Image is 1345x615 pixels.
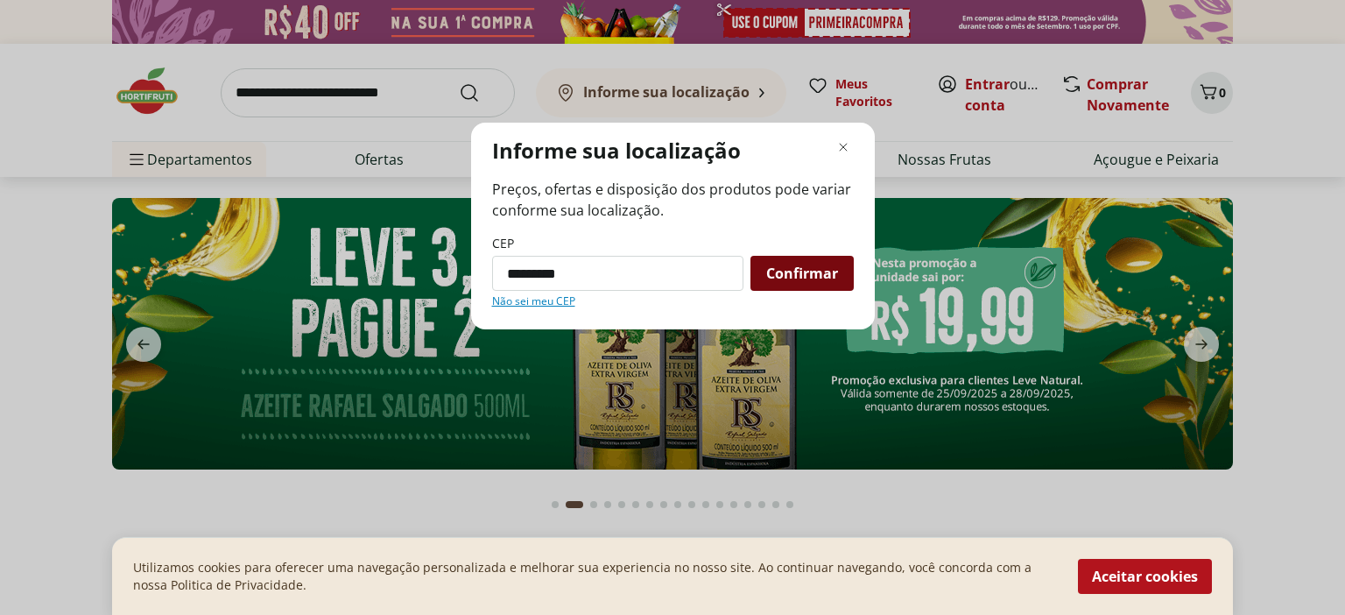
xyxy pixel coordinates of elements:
button: Aceitar cookies [1078,559,1212,594]
a: Não sei meu CEP [492,294,575,308]
button: Confirmar [750,256,854,291]
p: Utilizamos cookies para oferecer uma navegação personalizada e melhorar sua experiencia no nosso ... [133,559,1057,594]
label: CEP [492,235,514,252]
p: Informe sua localização [492,137,741,165]
span: Preços, ofertas e disposição dos produtos pode variar conforme sua localização. [492,179,854,221]
div: Modal de regionalização [471,123,875,329]
button: Fechar modal de regionalização [833,137,854,158]
span: Confirmar [766,266,838,280]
